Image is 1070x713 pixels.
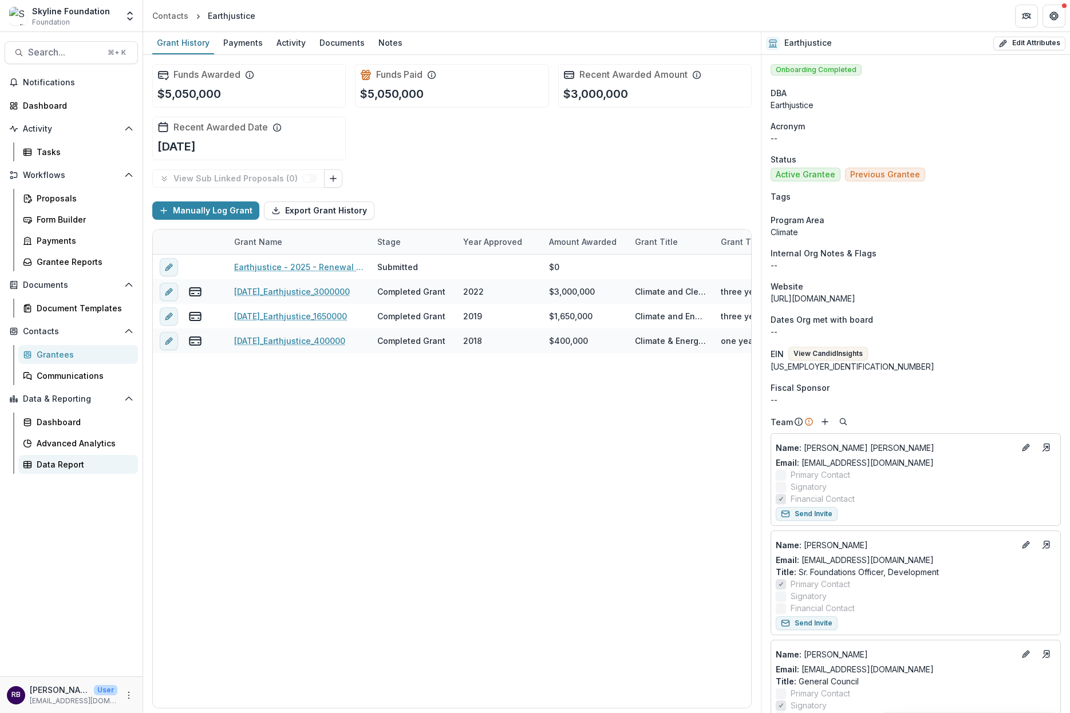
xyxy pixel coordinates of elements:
[18,231,138,250] a: Payments
[776,648,1014,660] a: Name: [PERSON_NAME]
[776,458,799,468] span: Email:
[771,259,1061,271] p: --
[549,286,595,298] div: $3,000,000
[5,322,138,340] button: Open Contacts
[370,236,408,248] div: Stage
[714,236,772,248] div: Grant Term
[315,32,369,54] a: Documents
[771,416,793,428] p: Team
[776,566,1056,578] p: Sr. Foundations Officer, Development
[30,684,89,696] p: [PERSON_NAME]
[157,85,221,102] p: $5,050,000
[579,69,688,80] h2: Recent Awarded Amount
[360,85,424,102] p: $5,050,000
[23,280,120,290] span: Documents
[272,34,310,51] div: Activity
[1019,538,1033,552] button: Edit
[160,283,178,301] button: edit
[234,335,345,347] a: [DATE]_Earthjustice_400000
[23,124,120,134] span: Activity
[1037,536,1056,554] a: Go to contact
[721,310,767,322] div: three years
[188,285,202,299] button: view-payments
[1037,438,1056,457] a: Go to contact
[160,258,178,276] button: edit
[152,34,214,51] div: Grant History
[771,191,791,203] span: Tags
[234,286,350,298] a: [DATE]_Earthjustice_3000000
[18,210,138,229] a: Form Builder
[776,442,1014,454] p: [PERSON_NAME] [PERSON_NAME]
[771,394,1061,406] div: --
[37,213,129,225] div: Form Builder
[315,34,369,51] div: Documents
[188,334,202,348] button: view-payments
[1043,5,1065,27] button: Get Help
[157,138,196,155] p: [DATE]
[376,69,423,80] h2: Funds Paid
[788,347,868,361] button: View CandidInsights
[635,286,707,298] div: Climate and Clean Energy Program
[105,46,128,59] div: ⌘ + K
[549,335,588,347] div: $400,000
[5,166,138,184] button: Open Workflows
[776,555,799,565] span: Email:
[993,37,1065,50] button: Edit Attributes
[771,226,1061,238] p: Climate
[542,229,628,254] div: Amount Awarded
[549,261,559,273] div: $0
[771,382,830,394] span: Fiscal Sponsor
[374,34,407,51] div: Notes
[456,236,529,248] div: Year approved
[37,256,129,268] div: Grantee Reports
[456,229,542,254] div: Year approved
[37,302,129,314] div: Document Templates
[771,87,787,99] span: DBA
[635,310,707,322] div: Climate and Energy Program
[23,327,120,336] span: Contacts
[542,236,623,248] div: Amount Awarded
[714,229,800,254] div: Grant Term
[374,32,407,54] a: Notes
[771,132,1061,144] p: --
[227,229,370,254] div: Grant Name
[776,507,838,521] button: Send Invite
[771,99,1061,111] div: Earthjustice
[791,590,827,602] span: Signatory
[160,307,178,326] button: edit
[5,120,138,138] button: Open Activity
[18,413,138,431] a: Dashboard
[18,142,138,161] a: Tasks
[549,310,593,322] div: $1,650,000
[776,442,1014,454] a: Name: [PERSON_NAME] [PERSON_NAME]
[23,100,129,112] div: Dashboard
[776,663,934,675] a: Email: [EMAIL_ADDRESS][DOMAIN_NAME]
[219,32,267,54] a: Payments
[850,170,920,180] span: Previous Grantee
[37,235,129,247] div: Payments
[377,310,445,322] div: Completed Grant
[771,348,784,360] p: EIN
[771,326,1061,338] p: --
[264,201,374,220] button: Export Grant History
[148,7,193,24] a: Contacts
[148,7,260,24] nav: breadcrumb
[791,578,850,590] span: Primary Contact
[563,85,628,102] p: $3,000,000
[776,443,801,453] span: Name :
[776,540,801,550] span: Name :
[5,390,138,408] button: Open Data & Reporting
[791,687,850,699] span: Primary Contact
[771,247,876,259] span: Internal Org Notes & Flags
[818,415,832,429] button: Add
[370,229,456,254] div: Stage
[219,34,267,51] div: Payments
[94,685,117,695] p: User
[18,299,138,318] a: Document Templates
[23,78,133,88] span: Notifications
[32,5,110,17] div: Skyline Foundation
[173,174,302,184] p: View Sub Linked Proposals ( 0 )
[776,649,801,659] span: Name :
[771,120,805,132] span: Acronym
[628,229,714,254] div: Grant Title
